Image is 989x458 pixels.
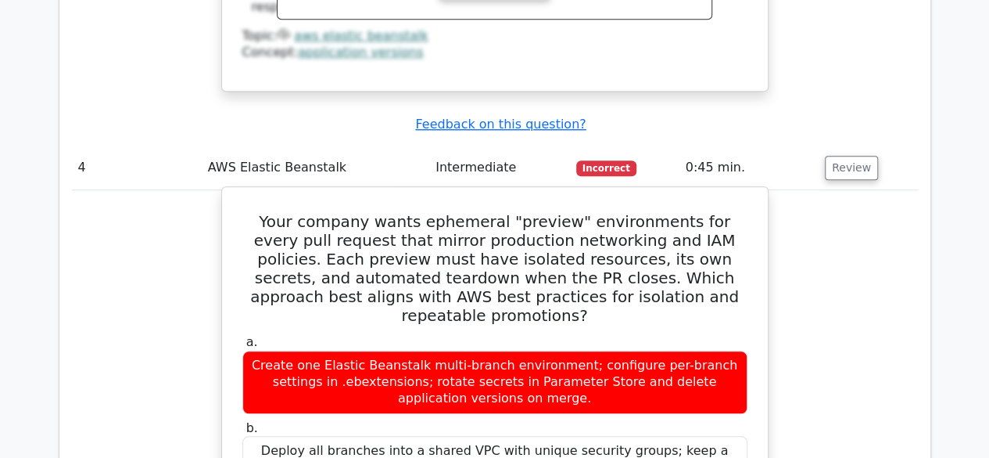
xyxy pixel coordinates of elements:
[415,117,586,132] a: Feedback on this question?
[429,146,570,190] td: Intermediate
[825,156,878,180] button: Review
[679,146,819,190] td: 0:45 min.
[298,45,423,60] a: application versions
[242,45,747,61] div: Concept:
[202,146,429,190] td: AWS Elastic Beanstalk
[242,28,747,45] div: Topic:
[241,212,749,325] h5: Your company wants ephemeral "preview" environments for every pull request that mirror production...
[576,160,636,176] span: Incorrect
[242,351,747,413] div: Create one Elastic Beanstalk multi-branch environment; configure per-branch settings in .ebextens...
[246,334,258,349] span: a.
[246,420,258,435] span: b.
[294,28,428,43] a: aws elastic beanstalk
[72,146,202,190] td: 4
